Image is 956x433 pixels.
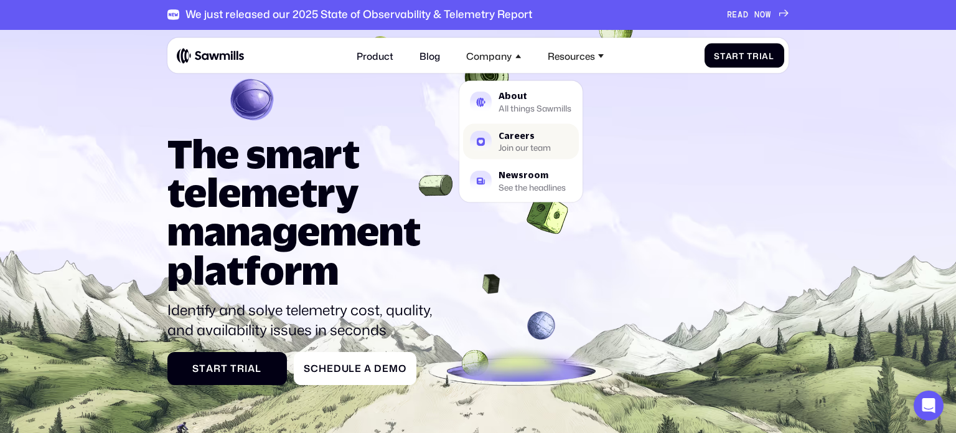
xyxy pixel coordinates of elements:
span: l [349,363,355,374]
span: T [230,363,237,374]
span: t [221,363,228,374]
span: O [760,10,766,20]
span: r [752,50,759,60]
span: t [199,363,206,374]
div: See the headlines [499,183,566,191]
span: E [732,10,738,20]
span: A [738,10,743,20]
span: d [334,363,342,374]
span: e [382,363,389,374]
span: l [255,363,261,374]
span: r [213,363,221,374]
span: S [304,363,311,374]
div: Resources [540,43,611,69]
span: i [759,50,762,60]
span: r [237,363,245,374]
span: r [732,50,739,60]
div: Join our team [499,144,551,151]
h1: The smart telemetry management platform [167,134,444,289]
span: c [311,363,319,374]
span: e [327,363,334,374]
div: Newsroom [499,171,566,180]
a: AboutAll things Sawmills [463,84,579,120]
span: T [747,50,752,60]
a: StartTrial [705,44,784,68]
a: CareersJoin our team [463,123,579,159]
p: Identify and solve telemetry cost, quality, and availability issues in seconds [167,300,444,340]
span: m [389,363,398,374]
span: u [342,363,349,374]
span: N [754,10,760,20]
div: Open Intercom Messenger [914,391,944,421]
span: t [720,50,726,60]
a: NewsroomSee the headlines [463,163,579,199]
span: h [319,363,327,374]
span: D [374,363,382,374]
span: o [398,363,406,374]
div: Resources [548,50,595,61]
span: a [248,363,255,374]
span: i [245,363,248,374]
div: About [499,92,571,101]
nav: Company [459,69,583,202]
span: a [364,363,372,374]
a: ScheduleaDemo [294,352,416,385]
span: D [743,10,749,20]
span: l [769,50,774,60]
a: StartTrial [167,352,287,385]
div: Company [459,43,528,69]
span: a [762,50,769,60]
span: e [355,363,362,374]
div: We just released our 2025 State of Observability & Telemetry Report [185,8,532,21]
span: a [206,363,213,374]
span: W [766,10,771,20]
span: a [726,50,733,60]
a: Blog [413,43,448,69]
a: Product [350,43,401,69]
div: Careers [499,131,551,140]
a: READNOW [727,10,789,20]
div: All things Sawmills [499,105,571,112]
span: S [192,363,199,374]
span: S [714,50,720,60]
div: Company [466,50,512,61]
span: t [739,50,744,60]
span: R [727,10,733,20]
